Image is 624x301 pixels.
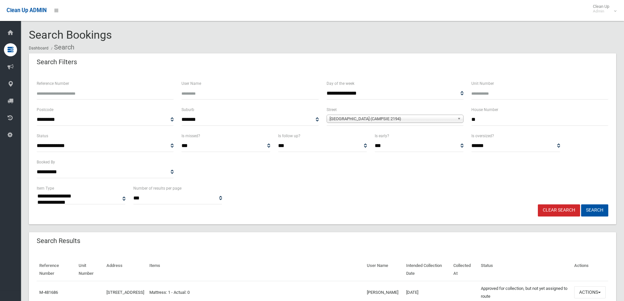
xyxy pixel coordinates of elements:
label: Unit Number [471,80,494,87]
button: Actions [574,286,606,298]
th: Intended Collection Date [404,258,451,281]
label: Booked By [37,159,55,166]
th: Actions [572,258,608,281]
label: Is follow up? [278,132,300,140]
label: House Number [471,106,498,113]
th: Collected At [451,258,478,281]
small: Admin [593,9,609,14]
header: Search Results [29,235,88,247]
button: Search [581,204,608,216]
li: Search [49,41,74,53]
label: Day of the week [327,80,354,87]
header: Search Filters [29,56,85,68]
label: Street [327,106,337,113]
th: Reference Number [37,258,76,281]
label: Is oversized? [471,132,494,140]
label: Postcode [37,106,53,113]
label: Reference Number [37,80,69,87]
label: Status [37,132,48,140]
label: User Name [181,80,201,87]
label: Number of results per page [133,185,181,192]
th: Items [147,258,364,281]
span: Clean Up ADMIN [7,7,47,13]
label: Suburb [181,106,194,113]
label: Is early? [375,132,389,140]
th: Address [104,258,147,281]
span: Clean Up [590,4,616,14]
span: [GEOGRAPHIC_DATA] (CAMPSIE 2194) [330,115,455,123]
a: Clear Search [538,204,580,216]
a: M-481686 [39,290,58,295]
a: [STREET_ADDRESS] [106,290,144,295]
th: Unit Number [76,258,104,281]
label: Item Type [37,185,54,192]
th: Status [478,258,572,281]
th: User Name [364,258,404,281]
a: Dashboard [29,46,48,50]
label: Is missed? [181,132,200,140]
span: Search Bookings [29,28,112,41]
